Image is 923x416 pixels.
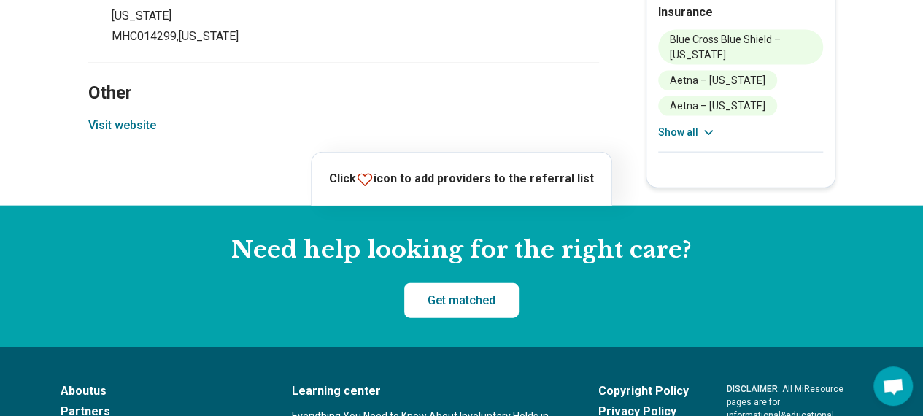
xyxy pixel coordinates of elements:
[61,382,254,400] a: Aboutus
[658,125,716,140] button: Show all
[658,96,777,116] li: Aetna – [US_STATE]
[112,28,599,45] p: MHC014299
[112,7,599,25] p: [US_STATE]
[598,382,689,400] a: Copyright Policy
[404,283,519,318] a: Get matched
[88,46,599,106] h2: Other
[658,71,777,90] li: Aetna – [US_STATE]
[12,235,911,266] h2: Need help looking for the right care?
[177,29,239,43] span: , [US_STATE]
[658,30,823,65] li: Blue Cross Blue Shield – [US_STATE]
[329,170,594,188] p: Click icon to add providers to the referral list
[658,4,823,21] h2: Insurance
[292,382,560,400] a: Learning center
[88,117,156,134] button: Visit website
[727,384,778,394] span: DISCLAIMER
[873,366,913,406] div: Open chat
